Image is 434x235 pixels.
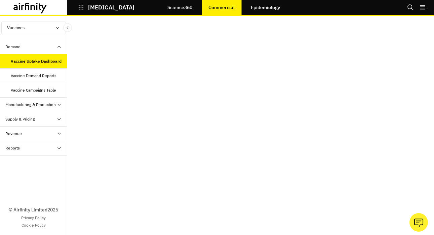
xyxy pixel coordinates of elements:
a: Privacy Policy [21,215,46,221]
p: Commercial [208,5,235,10]
div: Supply & Pricing [5,116,35,122]
div: Demand [5,44,21,50]
p: [MEDICAL_DATA] [88,4,134,10]
button: Ask our analysts [409,213,428,232]
button: [MEDICAL_DATA] [78,2,134,13]
div: Reports [5,145,20,151]
p: © Airfinity Limited 2025 [9,206,58,213]
a: Cookie Policy [22,222,46,228]
button: Close Sidebar [63,23,72,32]
div: Vaccine Campaigns Table [11,87,56,93]
div: Revenue [5,131,22,137]
div: Vaccine Uptake Dashboard [11,58,62,64]
button: Vaccines [1,22,66,34]
div: Vaccine Demand Reports [11,73,56,79]
button: Search [407,2,414,13]
div: Manufacturing & Production [5,102,56,108]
